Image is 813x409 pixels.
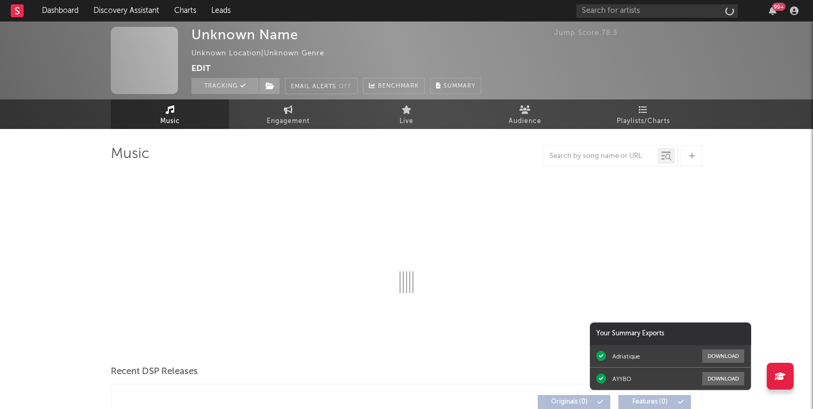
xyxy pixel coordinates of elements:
input: Search for artists [576,4,738,18]
span: Jump Score: 78.3 [554,30,617,37]
span: Audience [509,115,541,128]
a: Playlists/Charts [584,99,702,129]
button: Download [702,349,744,363]
a: Music [111,99,229,129]
a: Benchmark [363,78,425,94]
button: Originals(0) [538,395,610,409]
button: Summary [430,78,481,94]
em: Off [339,84,352,90]
button: Download [702,372,744,385]
span: Playlists/Charts [617,115,670,128]
button: Tracking [191,78,259,94]
span: Live [400,115,413,128]
span: Music [160,115,180,128]
div: 99 + [772,3,786,11]
span: Features ( 0 ) [625,399,675,405]
a: Live [347,99,466,129]
button: Email AlertsOff [285,78,358,94]
div: Unknown Name [191,27,298,42]
span: Originals ( 0 ) [545,399,594,405]
div: Your Summary Exports [590,322,751,345]
div: Unknown Location | Unknown Genre [191,47,337,60]
input: Search by song name or URL [544,152,658,161]
span: Summary [444,83,475,89]
span: Benchmark [378,80,419,93]
span: Engagement [267,115,310,128]
button: 99+ [769,6,776,15]
span: Recent DSP Releases [111,365,198,378]
button: Features(0) [618,395,691,409]
div: AYYBO [612,375,631,383]
a: Engagement [229,99,347,129]
div: Adriatique [612,353,640,360]
a: Audience [466,99,584,129]
button: Edit [191,64,211,73]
